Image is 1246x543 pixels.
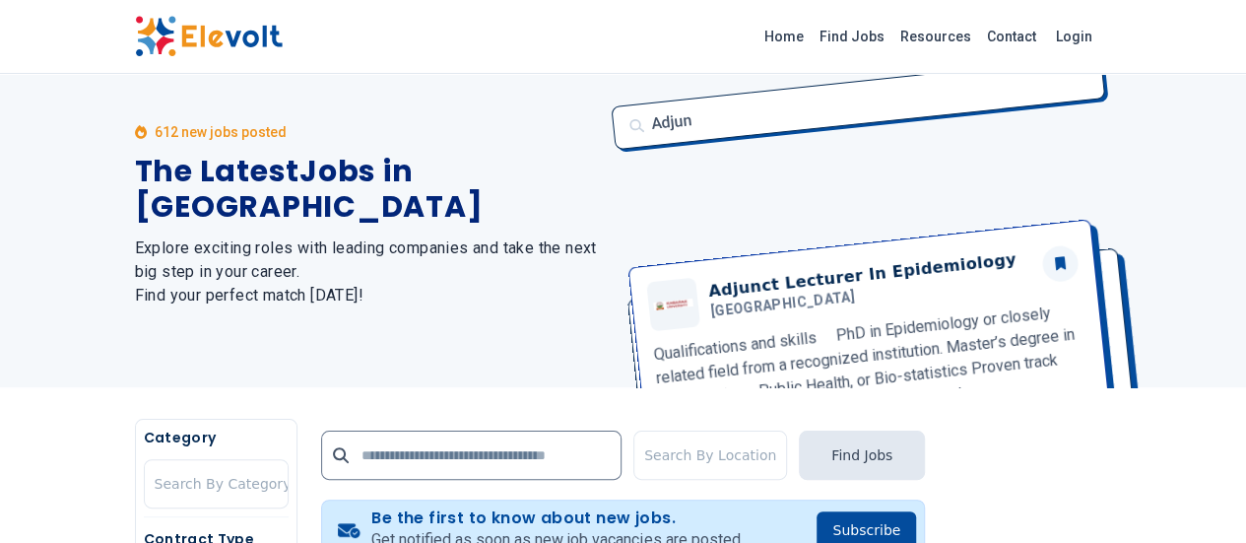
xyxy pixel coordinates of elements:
[979,21,1044,52] a: Contact
[799,431,925,480] button: Find Jobs
[1044,17,1104,56] a: Login
[812,21,892,52] a: Find Jobs
[892,21,979,52] a: Resources
[135,237,600,307] h2: Explore exciting roles with leading companies and take the next big step in your career. Find you...
[135,154,600,225] h1: The Latest Jobs in [GEOGRAPHIC_DATA]
[756,21,812,52] a: Home
[135,16,283,57] img: Elevolt
[1148,448,1246,543] iframe: Chat Widget
[371,509,743,528] h4: Be the first to know about new jobs.
[155,122,287,142] p: 612 new jobs posted
[144,428,289,447] h5: Category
